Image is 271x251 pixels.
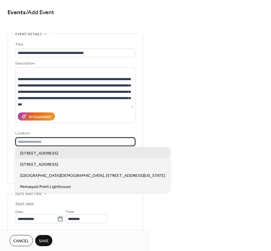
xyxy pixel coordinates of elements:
button: Save [35,235,52,246]
div: AI Assistant [29,114,51,120]
span: Pemaquid Point Lighthouse [20,184,71,190]
div: Location [15,130,134,136]
div: Start date [15,201,34,207]
button: AI Assistant [18,112,55,121]
span: Date [15,209,23,215]
span: Cancel [13,238,29,244]
div: Title [15,41,134,48]
span: [STREET_ADDRESS] [20,150,58,157]
button: Cancel [10,235,33,246]
span: [STREET_ADDRESS] [20,162,58,168]
a: Events [8,7,26,18]
div: Description [15,60,134,67]
span: [GEOGRAPHIC_DATA][DEMOGRAPHIC_DATA], [STREET_ADDRESS][US_STATE] [20,173,165,179]
span: / Add Event [26,7,54,18]
span: Time [66,209,74,215]
span: Date and time [15,191,42,197]
span: Save [39,238,49,244]
span: Event details [15,31,42,37]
